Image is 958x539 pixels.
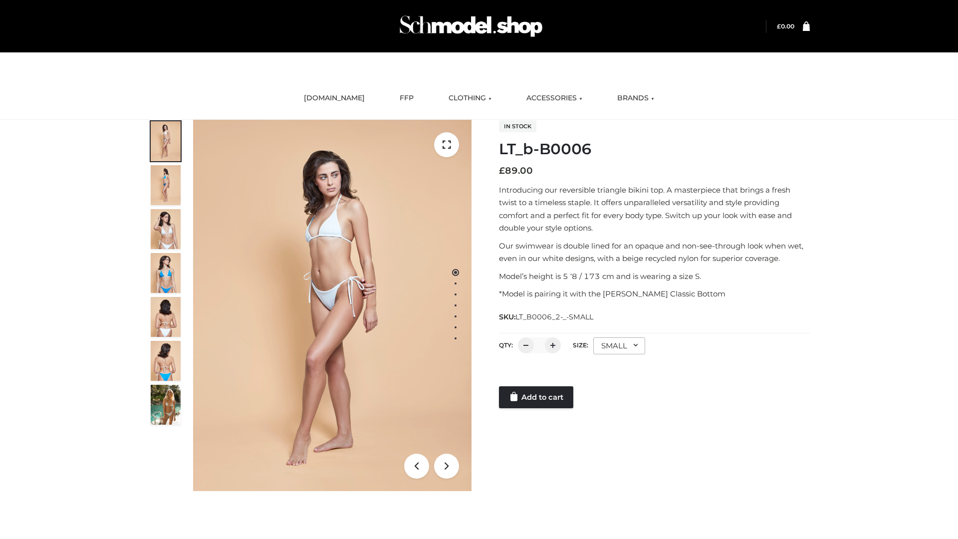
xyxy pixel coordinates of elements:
[499,341,513,349] label: QTY:
[499,287,810,300] p: *Model is pairing it with the [PERSON_NAME] Classic Bottom
[777,22,794,30] bdi: 0.00
[499,240,810,265] p: Our swimwear is double lined for an opaque and non-see-through look when wet, even in our white d...
[499,184,810,235] p: Introducing our reversible triangle bikini top. A masterpiece that brings a fresh twist to a time...
[296,87,372,109] a: [DOMAIN_NAME]
[593,337,645,354] div: SMALL
[396,6,546,46] img: Schmodel Admin 964
[777,22,781,30] span: £
[151,297,181,337] img: ArielClassicBikiniTop_CloudNine_AzureSky_OW114ECO_7-scaled.jpg
[499,270,810,283] p: Model’s height is 5 ‘8 / 173 cm and is wearing a size S.
[392,87,421,109] a: FFP
[151,121,181,161] img: ArielClassicBikiniTop_CloudNine_AzureSky_OW114ECO_1-scaled.jpg
[441,87,499,109] a: CLOTHING
[151,385,181,425] img: Arieltop_CloudNine_AzureSky2.jpg
[499,165,533,176] bdi: 89.00
[777,22,794,30] a: £0.00
[499,165,505,176] span: £
[193,120,472,491] img: ArielClassicBikiniTop_CloudNine_AzureSky_OW114ECO_1
[499,311,594,323] span: SKU:
[499,140,810,158] h1: LT_b-B0006
[499,120,536,132] span: In stock
[573,341,588,349] label: Size:
[151,341,181,381] img: ArielClassicBikiniTop_CloudNine_AzureSky_OW114ECO_8-scaled.jpg
[151,209,181,249] img: ArielClassicBikiniTop_CloudNine_AzureSky_OW114ECO_3-scaled.jpg
[151,253,181,293] img: ArielClassicBikiniTop_CloudNine_AzureSky_OW114ECO_4-scaled.jpg
[151,165,181,205] img: ArielClassicBikiniTop_CloudNine_AzureSky_OW114ECO_2-scaled.jpg
[515,312,593,321] span: LT_B0006_2-_-SMALL
[610,87,662,109] a: BRANDS
[519,87,590,109] a: ACCESSORIES
[499,386,573,408] a: Add to cart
